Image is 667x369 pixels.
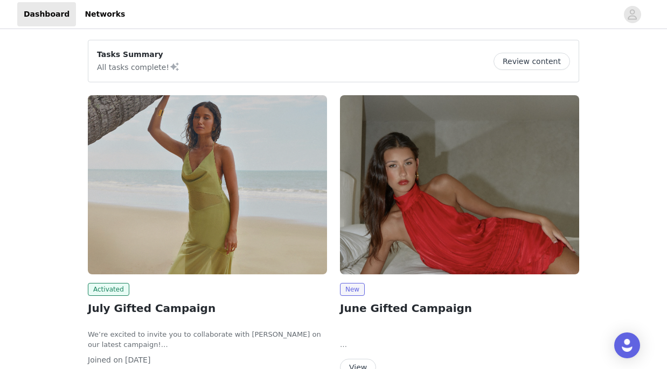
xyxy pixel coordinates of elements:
[17,2,76,26] a: Dashboard
[88,95,327,274] img: Peppermayo AUS
[88,300,327,316] h2: July Gifted Campaign
[88,329,327,350] p: We’re excited to invite you to collaborate with [PERSON_NAME] on our latest campaign!
[340,283,365,296] span: New
[88,356,123,364] span: Joined on
[340,300,579,316] h2: June Gifted Campaign
[614,332,640,358] div: Open Intercom Messenger
[125,356,150,364] span: [DATE]
[97,49,180,60] p: Tasks Summary
[340,95,579,274] img: Peppermayo AUS
[627,6,637,23] div: avatar
[78,2,131,26] a: Networks
[97,60,180,73] p: All tasks complete!
[494,53,570,70] button: Review content
[88,283,129,296] span: Activated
